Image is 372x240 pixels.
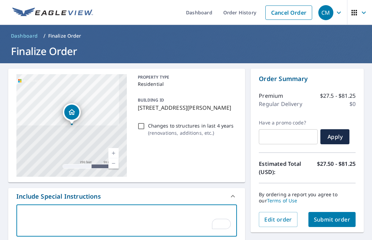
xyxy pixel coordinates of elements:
div: Include Special Instructions [16,192,101,201]
p: Estimated Total (USD): [259,160,307,176]
div: Include Special Instructions [8,188,245,204]
button: Edit order [259,212,297,227]
p: Regular Delivery [259,100,302,108]
a: Current Level 17, Zoom In [108,148,119,158]
p: Changes to structures in last 4 years [148,122,234,129]
a: Terms of Use [267,197,297,204]
label: Have a promo code? [259,120,318,126]
span: Dashboard [11,32,38,39]
p: $27.5 - $81.25 [320,92,356,100]
a: Dashboard [8,30,41,41]
p: By ordering a report you agree to our [259,191,356,204]
span: Apply [326,133,344,141]
span: Submit order [314,216,350,223]
p: Residential [138,80,235,88]
p: Premium [259,92,283,100]
p: BUILDING ID [138,97,164,103]
p: $0 [349,100,356,108]
div: CM [318,5,333,20]
nav: breadcrumb [8,30,364,41]
p: $27.50 - $81.25 [317,160,356,176]
p: ( renovations, additions, etc. ) [148,129,234,136]
h1: Finalize Order [8,44,364,58]
p: Order Summary [259,74,356,83]
button: Apply [320,129,349,144]
span: Edit order [264,216,292,223]
p: PROPERTY TYPE [138,74,235,80]
a: Current Level 17, Zoom Out [108,158,119,169]
p: Finalize Order [48,32,81,39]
p: [STREET_ADDRESS][PERSON_NAME] [138,104,235,112]
a: Cancel Order [265,5,312,20]
div: Dropped pin, building 1, Residential property, 575 Heritage Trl Elizabeth, CO 80107 [63,103,81,124]
img: EV Logo [12,8,93,18]
li: / [43,32,45,40]
button: Submit order [308,212,356,227]
textarea: To enrich screen reader interactions, please activate Accessibility in Grammarly extension settings [21,211,232,230]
